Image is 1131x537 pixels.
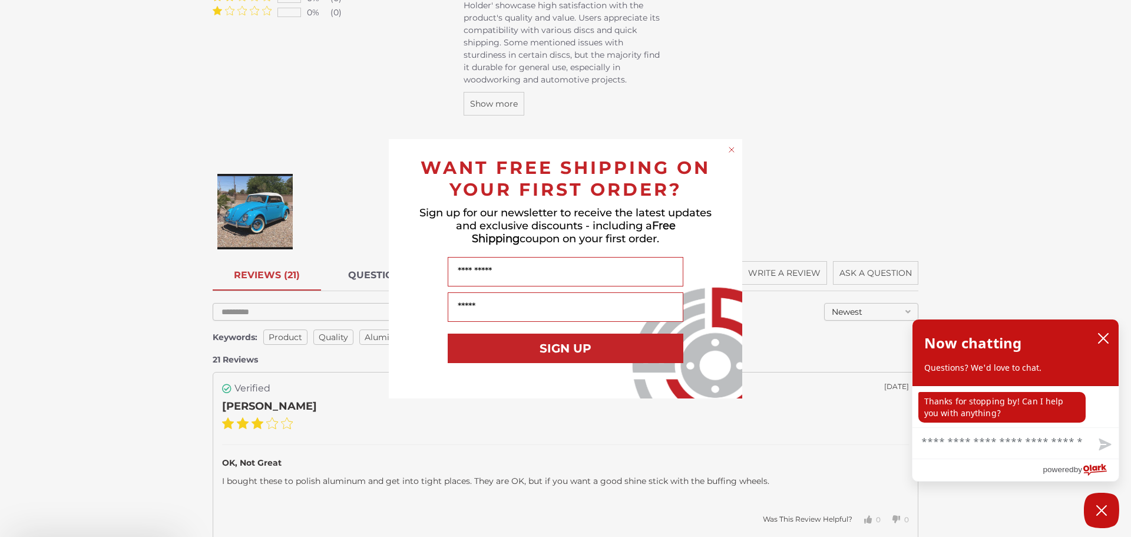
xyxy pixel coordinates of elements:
[912,319,1119,482] div: olark chatbox
[924,331,1021,355] h2: Now chatting
[924,362,1107,374] p: Questions? We'd love to chat.
[912,386,1119,427] div: chat
[419,206,712,245] span: Sign up for our newsletter to receive the latest updates and exclusive discounts - including a co...
[1074,462,1082,477] span: by
[726,144,738,156] button: Close dialog
[918,392,1086,423] p: Thanks for stopping by! Can I help you with anything?
[421,157,710,200] span: WANT FREE SHIPPING ON YOUR FIRST ORDER?
[1043,462,1073,477] span: powered
[1043,459,1119,481] a: Powered by Olark
[448,334,683,363] button: SIGN UP
[1084,493,1119,528] button: Close Chatbox
[1089,431,1119,459] button: Send message
[1094,330,1113,347] button: close chatbox
[472,219,676,245] span: Free Shipping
